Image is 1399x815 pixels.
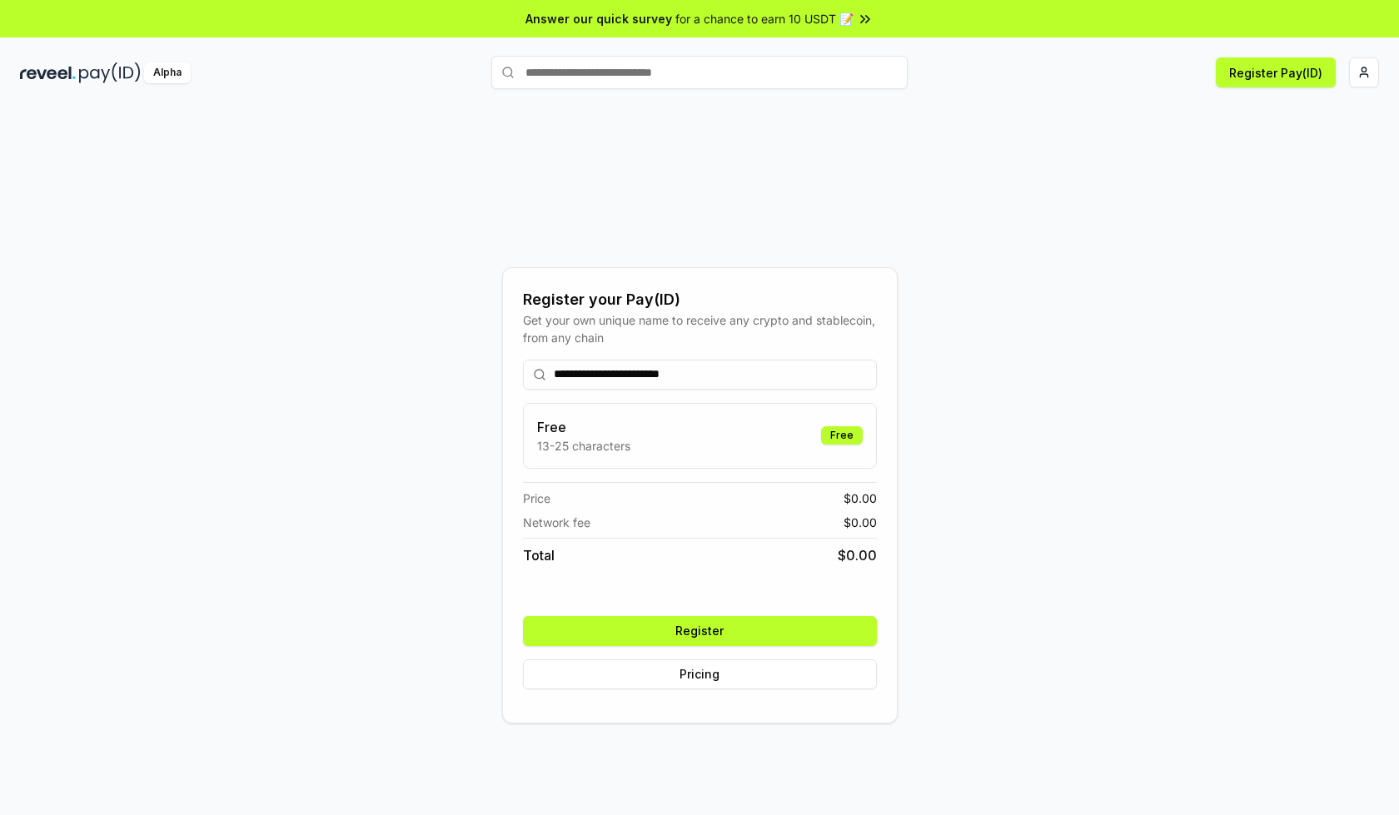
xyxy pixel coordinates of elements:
button: Pricing [523,659,877,689]
span: $ 0.00 [844,514,877,531]
div: Register your Pay(ID) [523,288,877,311]
button: Register [523,616,877,646]
img: reveel_dark [20,62,76,83]
span: $ 0.00 [838,545,877,565]
span: Price [523,489,550,507]
div: Alpha [144,62,191,83]
span: for a chance to earn 10 USDT 📝 [675,10,854,27]
span: Total [523,545,555,565]
p: 13-25 characters [537,437,630,455]
span: Network fee [523,514,590,531]
img: pay_id [79,62,141,83]
span: Answer our quick survey [525,10,672,27]
span: $ 0.00 [844,489,877,507]
div: Free [821,426,863,445]
h3: Free [537,417,630,437]
button: Register Pay(ID) [1216,57,1336,87]
div: Get your own unique name to receive any crypto and stablecoin, from any chain [523,311,877,346]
